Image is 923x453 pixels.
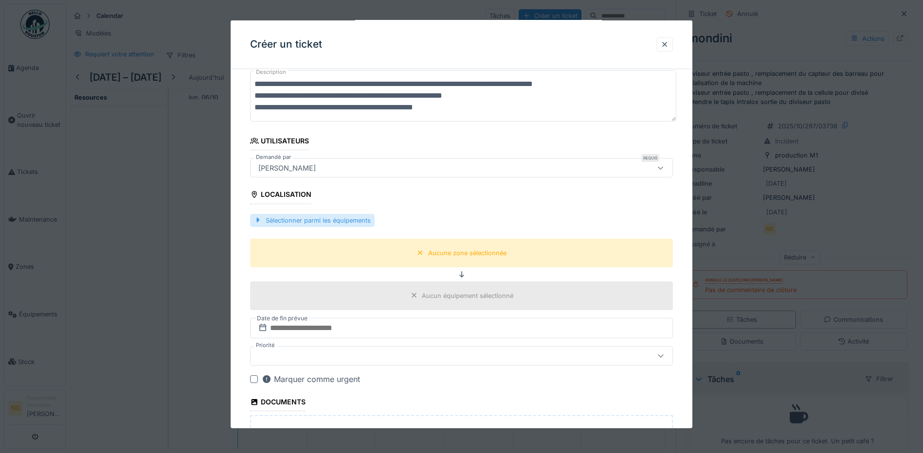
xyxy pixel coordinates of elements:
div: Marquer comme urgent [262,373,360,385]
label: Description [254,66,288,78]
div: Aucun équipement sélectionné [422,291,513,300]
div: Aucune zone sélectionnée [428,248,507,258]
div: Utilisateurs [250,134,309,150]
label: Date de fin prévue [256,313,308,324]
label: Demandé par [254,153,293,161]
div: Localisation [250,187,311,204]
div: Documents [250,395,306,411]
div: [PERSON_NAME] [254,162,320,173]
div: Sélectionner parmi les équipements [250,213,375,226]
label: Priorité [254,341,277,349]
h3: Créer un ticket [250,38,322,51]
div: Requis [641,154,659,162]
